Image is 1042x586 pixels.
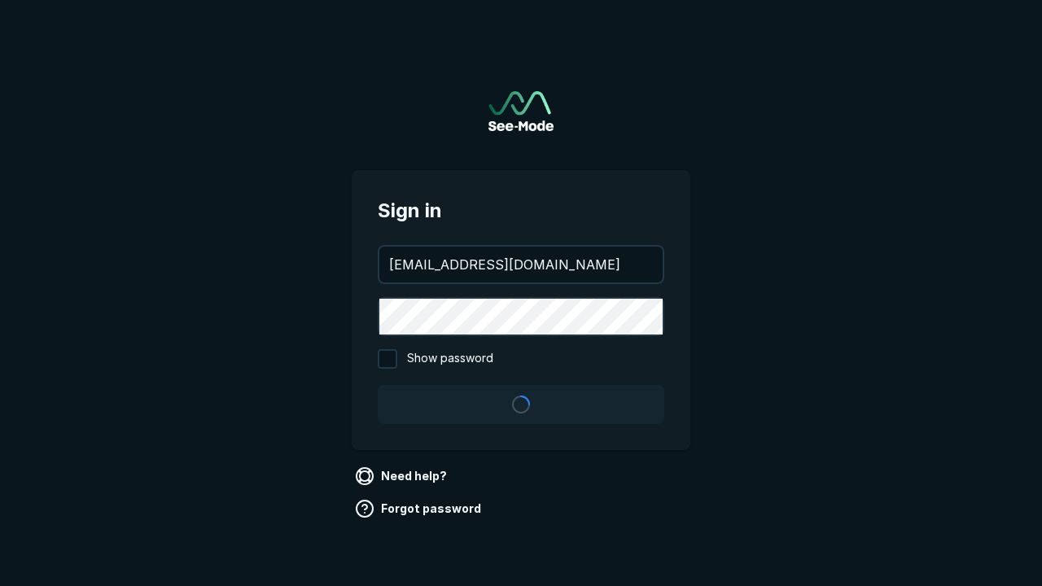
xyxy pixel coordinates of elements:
span: Sign in [378,196,664,225]
input: your@email.com [379,247,663,282]
a: Go to sign in [488,91,554,131]
img: See-Mode Logo [488,91,554,131]
a: Need help? [352,463,453,489]
a: Forgot password [352,496,488,522]
span: Show password [407,349,493,369]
